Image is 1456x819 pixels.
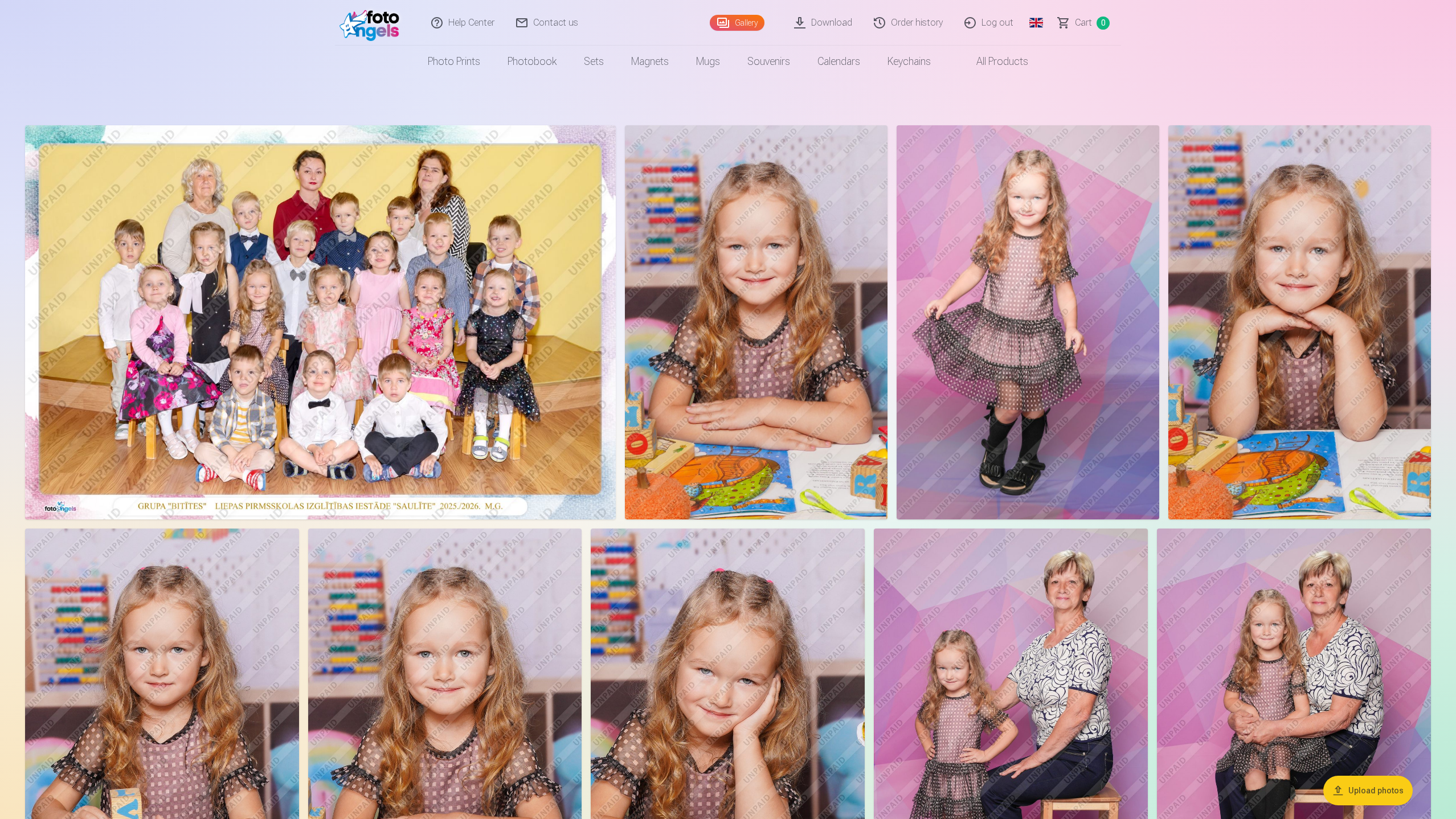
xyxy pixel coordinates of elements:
a: Calendars [804,46,874,77]
span: 0 [1097,17,1110,30]
span: Сart [1075,16,1092,30]
button: Upload photos [1323,776,1413,805]
a: Photo prints [414,46,494,77]
a: Mugs [682,46,734,77]
img: /fa1 [340,5,405,41]
a: Souvenirs [734,46,804,77]
a: Sets [570,46,617,77]
a: Gallery [710,15,764,31]
a: Photobook [494,46,570,77]
a: All products [944,46,1042,77]
a: Magnets [617,46,682,77]
a: Keychains [874,46,944,77]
